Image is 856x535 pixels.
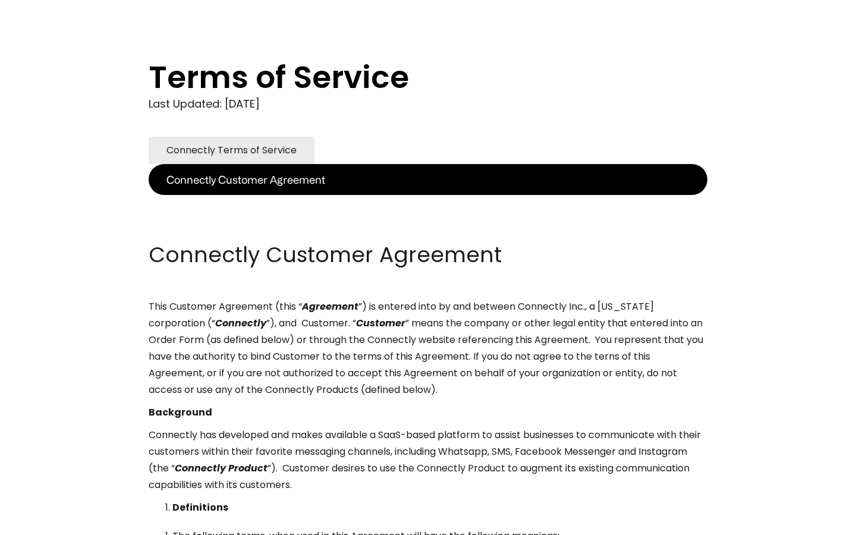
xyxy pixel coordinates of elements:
[175,461,267,475] em: Connectly Product
[149,59,660,95] h1: Terms of Service
[149,195,707,212] p: ‍
[149,240,707,270] h2: Connectly Customer Agreement
[12,513,71,531] aside: Language selected: English
[166,142,297,159] div: Connectly Terms of Service
[149,95,707,113] div: Last Updated: [DATE]
[149,427,707,493] p: Connectly has developed and makes available a SaaS-based platform to assist businesses to communi...
[149,218,707,234] p: ‍
[149,405,212,419] strong: Background
[149,298,707,398] p: This Customer Agreement (this “ ”) is entered into by and between Connectly Inc., a [US_STATE] co...
[166,171,325,188] div: Connectly Customer Agreement
[215,316,266,330] em: Connectly
[24,514,71,531] ul: Language list
[172,501,228,514] strong: Definitions
[302,300,358,313] em: Agreement
[356,316,405,330] em: Customer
